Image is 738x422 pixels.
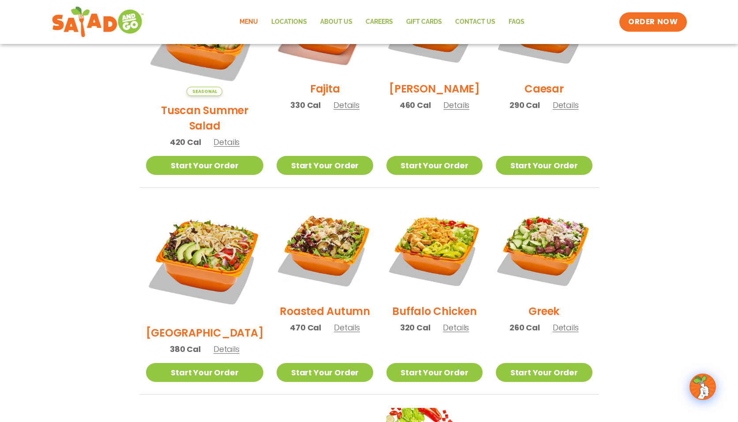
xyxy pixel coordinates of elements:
span: Details [443,100,469,111]
img: wpChatIcon [690,374,715,399]
a: Start Your Order [146,363,264,382]
span: Seasonal [187,87,222,96]
h2: Buffalo Chicken [392,304,476,319]
nav: Menu [233,12,531,32]
a: Careers [359,12,400,32]
span: Details [553,322,579,333]
h2: [PERSON_NAME] [389,81,480,96]
img: new-SAG-logo-768×292 [52,4,145,40]
a: Locations [265,12,314,32]
a: Start Your Order [146,156,264,175]
h2: Greek [528,304,559,319]
span: 330 Cal [290,99,321,111]
a: Contact Us [449,12,502,32]
span: Details [443,322,469,333]
h2: Roasted Autumn [280,304,370,319]
a: Start Your Order [386,363,483,382]
a: About Us [314,12,359,32]
h2: [GEOGRAPHIC_DATA] [146,325,264,341]
h2: Fajita [310,81,340,96]
span: 320 Cal [400,322,431,333]
img: Product photo for Roasted Autumn Salad [277,201,373,297]
a: Start Your Order [386,156,483,175]
span: Details [553,100,579,111]
span: 460 Cal [400,99,431,111]
a: Start Your Order [277,363,373,382]
a: Menu [233,12,265,32]
h2: Tuscan Summer Salad [146,103,264,133]
a: Start Your Order [496,363,592,382]
span: Details [333,100,360,111]
a: Start Your Order [496,156,592,175]
img: Product photo for BBQ Ranch Salad [146,201,264,318]
a: Start Your Order [277,156,373,175]
span: 470 Cal [290,322,321,333]
span: 290 Cal [509,99,540,111]
img: Product photo for Buffalo Chicken Salad [386,201,483,297]
a: GIFT CARDS [400,12,449,32]
span: Details [214,137,240,148]
span: Details [214,344,240,355]
span: 420 Cal [170,136,201,148]
a: ORDER NOW [619,12,686,32]
span: 380 Cal [170,343,201,355]
h2: Caesar [524,81,564,96]
span: Details [334,322,360,333]
span: 260 Cal [509,322,540,333]
a: FAQs [502,12,531,32]
img: Product photo for Greek Salad [496,201,592,297]
span: ORDER NOW [628,17,678,27]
